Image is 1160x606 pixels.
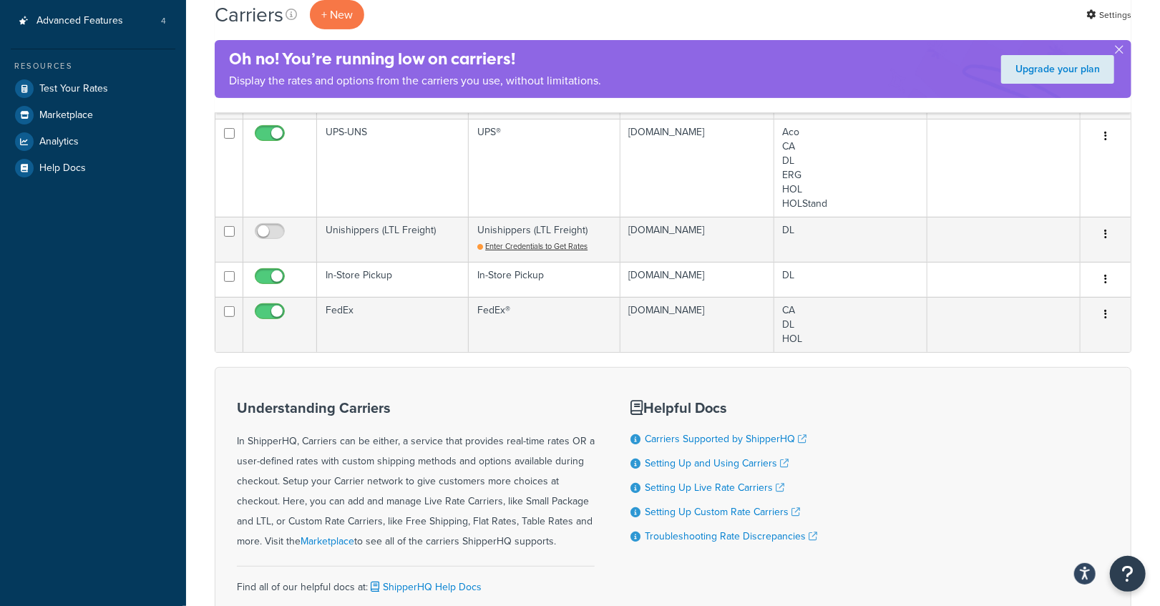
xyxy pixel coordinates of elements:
a: Analytics [11,129,175,155]
h4: Oh no! You’re running low on carriers! [229,47,601,71]
h3: Understanding Carriers [237,400,595,416]
td: DL [774,217,928,262]
button: Open Resource Center [1110,556,1146,592]
td: CA DL HOL [774,297,928,352]
td: Unishippers (LTL Freight) [317,217,469,262]
span: Advanced Features [36,15,123,27]
td: [DOMAIN_NAME] [620,119,774,217]
td: FedEx [317,297,469,352]
td: DL [774,262,928,297]
span: Marketplace [39,109,93,122]
a: Troubleshooting Rate Discrepancies [645,529,817,544]
span: Help Docs [39,162,86,175]
a: Test Your Rates [11,76,175,102]
span: 4 [161,15,166,27]
td: UPS® [469,119,620,217]
div: In ShipperHQ, Carriers can be either, a service that provides real-time rates OR a user-defined r... [237,400,595,552]
span: Test Your Rates [39,83,108,95]
td: [DOMAIN_NAME] [620,217,774,262]
a: Setting Up Live Rate Carriers [645,480,784,495]
a: Enter Credentials to Get Rates [477,240,588,252]
td: In-Store Pickup [317,262,469,297]
td: [DOMAIN_NAME] [620,297,774,352]
a: Carriers Supported by ShipperHQ [645,431,806,446]
h3: Helpful Docs [630,400,817,416]
a: Marketplace [301,534,354,549]
li: Advanced Features [11,8,175,34]
div: Find all of our helpful docs at: [237,566,595,597]
a: Upgrade your plan [1001,55,1114,84]
td: Unishippers (LTL Freight) [469,217,620,262]
a: Advanced Features 4 [11,8,175,34]
span: Analytics [39,136,79,148]
a: Marketplace [11,102,175,128]
a: Setting Up Custom Rate Carriers [645,504,800,519]
a: ShipperHQ Help Docs [368,580,482,595]
a: Settings [1086,5,1131,25]
a: Help Docs [11,155,175,181]
td: [DOMAIN_NAME] [620,262,774,297]
a: Setting Up and Using Carriers [645,456,789,471]
td: In-Store Pickup [469,262,620,297]
span: Enter Credentials to Get Rates [485,240,588,252]
h1: Carriers [215,1,283,29]
div: Resources [11,60,175,72]
td: UPS-UNS [317,119,469,217]
p: Display the rates and options from the carriers you use, without limitations. [229,71,601,91]
td: Aco CA DL ERG HOL HOLStand [774,119,928,217]
td: FedEx® [469,297,620,352]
